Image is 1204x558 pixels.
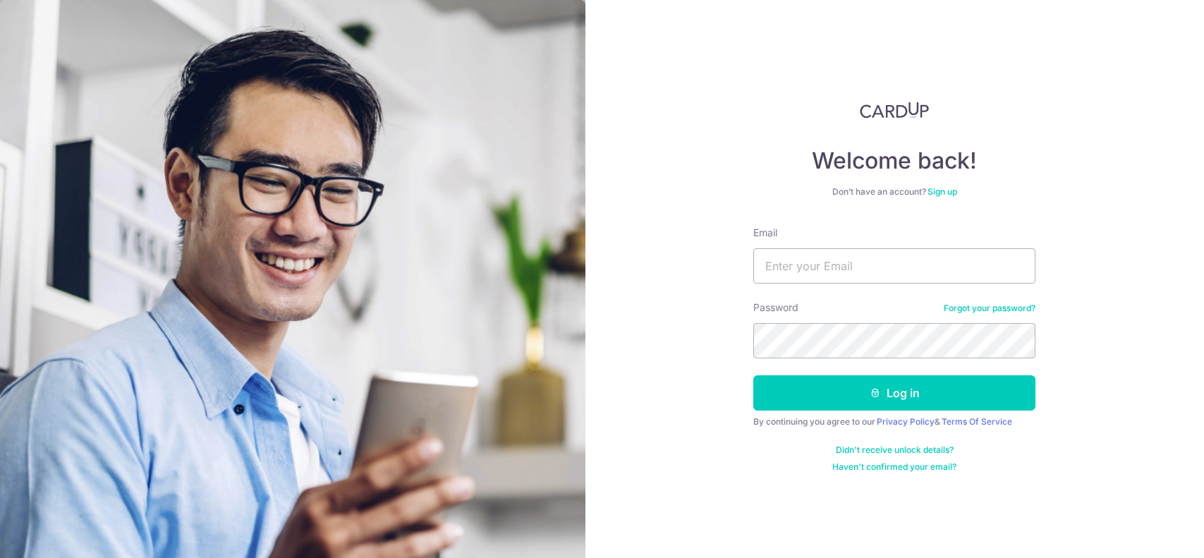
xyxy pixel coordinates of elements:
[753,301,798,315] label: Password
[860,102,929,119] img: CardUp Logo
[836,444,954,456] a: Didn't receive unlock details?
[753,147,1035,175] h4: Welcome back!
[832,461,956,473] a: Haven't confirmed your email?
[928,186,957,197] a: Sign up
[753,416,1035,427] div: By continuing you agree to our &
[753,226,777,240] label: Email
[944,303,1035,314] a: Forgot your password?
[753,248,1035,284] input: Enter your Email
[753,186,1035,198] div: Don’t have an account?
[753,375,1035,411] button: Log in
[942,416,1012,427] a: Terms Of Service
[877,416,935,427] a: Privacy Policy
